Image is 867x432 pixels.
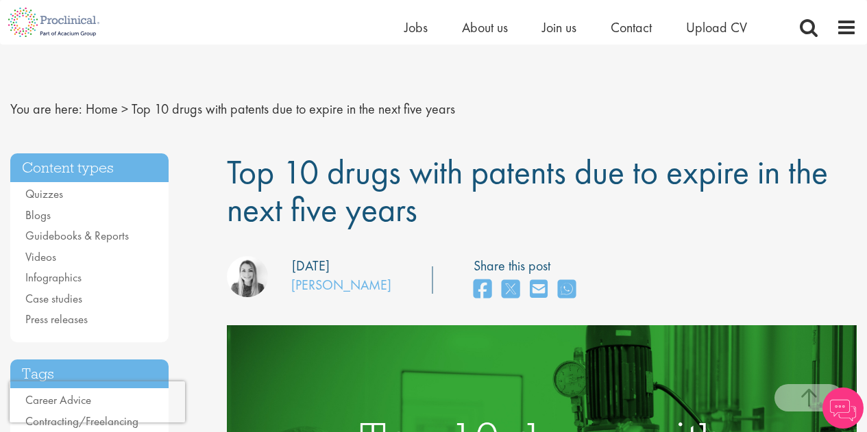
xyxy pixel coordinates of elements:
[462,18,508,36] a: About us
[502,275,520,305] a: share on twitter
[227,256,268,297] img: Hannah Burke
[686,18,747,36] a: Upload CV
[25,270,82,285] a: Infographics
[404,18,428,36] a: Jobs
[558,275,576,305] a: share on whats app
[86,100,118,118] a: breadcrumb link
[121,100,128,118] span: >
[25,207,51,223] a: Blogs
[25,228,129,243] a: Guidebooks & Reports
[474,256,583,276] label: Share this post
[542,18,576,36] a: Join us
[822,387,864,429] img: Chatbot
[25,414,138,429] a: Contracting/Freelancing
[25,312,88,327] a: Press releases
[10,359,169,389] h3: Tags
[530,275,548,305] a: share on email
[227,150,828,231] span: Top 10 drugs with patents due to expire in the next five years
[10,381,185,422] iframe: reCAPTCHA
[474,275,491,305] a: share on facebook
[611,18,652,36] a: Contact
[10,153,169,183] h3: Content types
[10,100,82,118] span: You are here:
[25,249,56,264] a: Videos
[25,186,63,201] a: Quizzes
[292,256,330,276] div: [DATE]
[132,100,455,118] span: Top 10 drugs with patents due to expire in the next five years
[291,276,391,294] a: [PERSON_NAME]
[25,291,82,306] a: Case studies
